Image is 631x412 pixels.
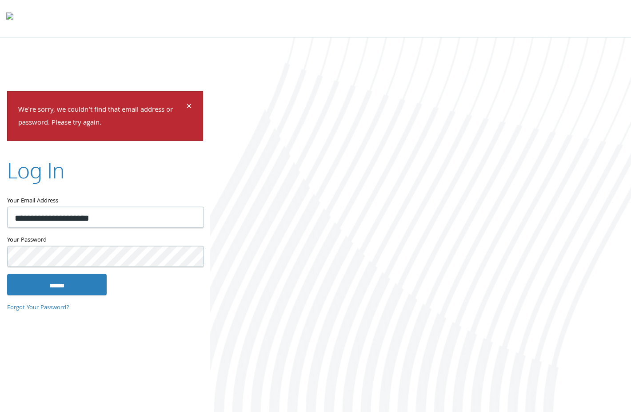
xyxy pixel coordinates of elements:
h2: Log In [7,155,64,185]
label: Your Password [7,234,203,246]
button: Dismiss alert [186,102,192,113]
span: × [186,99,192,116]
a: Forgot Your Password? [7,303,69,313]
img: todyl-logo-dark.svg [6,9,13,27]
p: We're sorry, we couldn't find that email address or password. Please try again. [18,104,185,130]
